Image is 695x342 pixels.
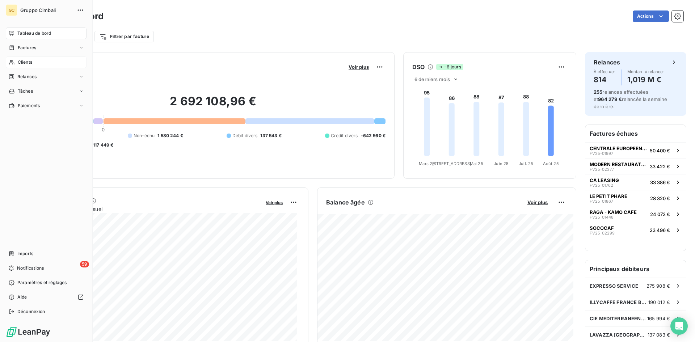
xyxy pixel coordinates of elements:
[6,100,87,111] a: Paiements
[585,206,686,222] button: RAGA - KAMO CAFEFV25-0144824 072 €
[346,64,371,70] button: Voir plus
[527,199,548,205] span: Voir plus
[590,283,638,289] span: EXPRESSO SERVICE
[361,132,386,139] span: -642 560 €
[20,7,72,13] span: Gruppo Cimbali
[6,291,87,303] a: Aide
[18,102,40,109] span: Paiements
[594,69,615,74] span: À effectuer
[94,31,154,42] button: Filtrer par facture
[331,132,358,139] span: Crédit divers
[594,58,620,67] h6: Relances
[590,199,613,203] span: FV25-01867
[650,211,670,217] span: 24 072 €
[6,42,87,54] a: Factures
[6,277,87,288] a: Paramètres et réglages
[525,199,550,206] button: Voir plus
[6,85,87,97] a: Tâches
[260,132,281,139] span: 137 543 €
[590,299,648,305] span: ILLYCAFFE FRANCE BELUX
[494,161,509,166] tspan: Juin 25
[585,174,686,190] button: CA LEASINGFV25-0176233 386 €
[590,225,614,231] span: SOCOCAF
[102,127,105,132] span: 0
[41,205,261,213] span: Chiffre d'affaires mensuel
[266,200,283,205] span: Voir plus
[590,161,647,167] span: MODERN RESTAURATION GESTION
[650,180,670,185] span: 33 386 €
[432,161,471,166] tspan: [STREET_ADDRESS]
[647,316,670,321] span: 165 994 €
[18,59,32,66] span: Clients
[650,148,670,153] span: 50 400 €
[590,145,647,151] span: CENTRALE EUROPEENNE DE DISTRIBUTION - C10
[650,195,670,201] span: 28 320 €
[41,94,386,116] h2: 2 692 108,96 €
[650,164,670,169] span: 33 422 €
[414,76,450,82] span: 6 derniers mois
[91,142,114,148] span: -117 449 €
[412,63,425,71] h6: DSO
[134,132,155,139] span: Non-échu
[419,161,435,166] tspan: Mars 25
[80,261,89,267] span: 59
[17,30,51,37] span: Tableau de bord
[598,96,622,102] span: 964 279 €
[17,265,44,271] span: Notifications
[590,151,613,156] span: FV25-01997
[670,317,688,335] div: Open Intercom Messenger
[18,88,33,94] span: Tâches
[590,316,647,321] span: CIE MEDITERRANEENNE DES CAFES
[17,250,33,257] span: Imports
[590,231,615,235] span: FV25-02299
[326,198,365,207] h6: Balance âgée
[157,132,183,139] span: 1 580 244 €
[519,161,533,166] tspan: Juil. 25
[590,183,613,187] span: FV25-01762
[585,190,686,206] button: LE PETIT PHAREFV25-0186728 320 €
[594,89,667,109] span: relances effectuées et relancés la semaine dernière.
[648,332,670,338] span: 137 083 €
[6,71,87,83] a: Relances
[6,326,51,338] img: Logo LeanPay
[590,215,614,219] span: FV25-01448
[17,294,27,300] span: Aide
[543,161,559,166] tspan: Août 25
[585,125,686,142] h6: Factures échues
[648,299,670,305] span: 190 012 €
[436,64,463,70] span: -6 jours
[627,69,664,74] span: Montant à relancer
[6,248,87,259] a: Imports
[17,73,37,80] span: Relances
[594,89,602,95] span: 255
[470,161,483,166] tspan: Mai 25
[590,193,627,199] span: LE PETIT PHARE
[6,28,87,39] a: Tableau de bord
[232,132,258,139] span: Débit divers
[6,4,17,16] div: GC
[590,167,614,172] span: FV25-02377
[646,283,670,289] span: 275 908 €
[264,199,285,206] button: Voir plus
[585,260,686,278] h6: Principaux débiteurs
[17,308,45,315] span: Déconnexion
[590,177,619,183] span: CA LEASING
[590,332,648,338] span: LAVAZZA [GEOGRAPHIC_DATA]
[650,227,670,233] span: 23 496 €
[590,209,637,215] span: RAGA - KAMO CAFE
[6,56,87,68] a: Clients
[17,279,67,286] span: Paramètres et réglages
[594,74,615,85] h4: 814
[349,64,369,70] span: Voir plus
[18,45,36,51] span: Factures
[627,74,664,85] h4: 1,019 M €
[585,222,686,238] button: SOCOCAFFV25-0229923 496 €
[585,142,686,158] button: CENTRALE EUROPEENNE DE DISTRIBUTION - C10FV25-0199750 400 €
[633,10,669,22] button: Actions
[585,158,686,174] button: MODERN RESTAURATION GESTIONFV25-0237733 422 €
